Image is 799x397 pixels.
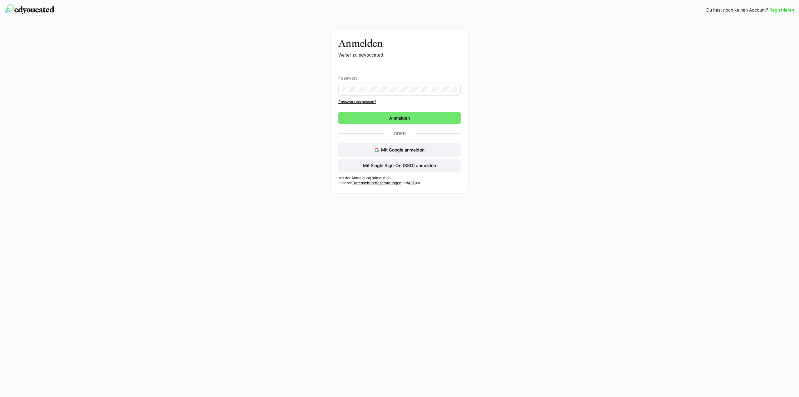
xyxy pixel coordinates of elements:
h3: Anmelden [338,37,461,49]
span: Mit Google anmelden [381,147,424,152]
button: Anmelden [338,112,461,124]
span: Du hast noch keinen Account? [706,7,768,13]
a: Datenschutzbestimmungen [352,181,401,185]
span: Anmelden [388,115,411,121]
p: Mit der Anmeldung stimmst du unseren und zu. [338,176,461,186]
p: Weiter zu edyoucated [338,52,461,58]
button: Mit Google anmelden [338,143,461,157]
a: Passwort vergessen? [338,99,461,104]
p: Oder [384,129,415,138]
a: AGB [408,181,416,185]
span: Mit Single Sign-On (SSO) anmelden [362,162,437,169]
img: edyoucated [5,4,54,14]
span: Passwort [338,76,357,81]
button: Mit Single Sign-On (SSO) anmelden [338,159,461,172]
a: Registrieren [769,7,794,13]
